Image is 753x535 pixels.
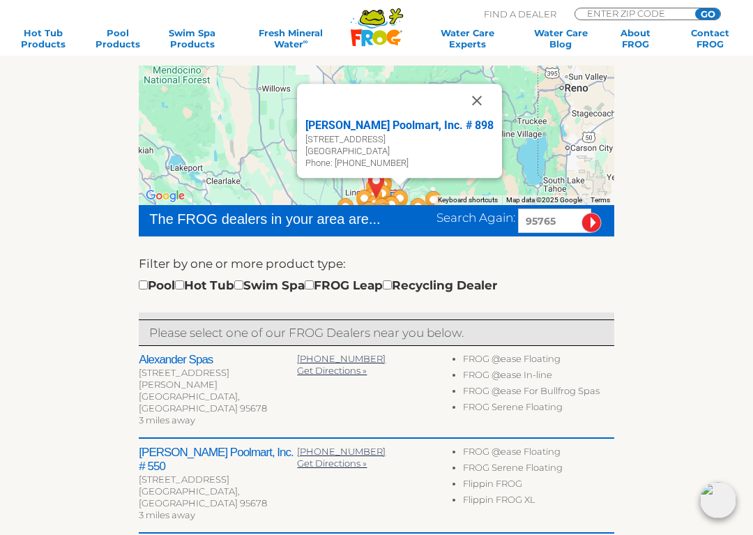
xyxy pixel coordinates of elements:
div: Leslie's Poolmart, Inc. # 71 - 10 miles away. [353,184,397,233]
a: Swim SpaProducts [163,27,221,50]
div: Leslie's Poolmart, Inc. # 532 - 9 miles away. [343,179,386,227]
div: Leslie's Poolmart, Inc. # 313 - 13 miles away. [348,190,391,239]
label: Filter by one or more product type: [139,255,346,273]
div: [GEOGRAPHIC_DATA] [305,146,494,158]
div: The Pool Place - 26 miles away. [412,180,455,229]
input: Submit [581,213,602,233]
sup: ∞ [303,38,308,45]
a: AboutFROG [607,27,664,50]
a: Hot TubProducts [14,27,72,50]
span: Search Again: [436,211,515,225]
input: GO [695,8,720,20]
h2: [PERSON_NAME] Poolmart, Inc. # 550 [139,446,297,474]
li: FROG @ease Floating [463,446,614,462]
a: PoolProducts [89,27,146,50]
div: The Hot Tub Store - West Sacramento - 23 miles away. [318,201,361,250]
span: Map data ©2025 Google [506,196,582,204]
a: Get Directions » [297,365,367,376]
input: Zip Code Form [586,8,680,18]
div: The Hot Tub Place of Sacramento - 15 miles away. [356,197,399,246]
div: [GEOGRAPHIC_DATA], [GEOGRAPHIC_DATA] 95678 [139,485,297,509]
img: openIcon [700,482,736,518]
div: [STREET_ADDRESS][PERSON_NAME] [139,367,297,391]
a: Fresh MineralWater∞ [238,27,344,50]
li: FROG @ease Floating [463,353,614,369]
span: 3 miles away [139,414,195,425]
div: Leslie's Poolmart, Inc. # 368 - 12 miles away. [370,185,413,234]
span: 3 miles away [139,509,195,520]
div: California Backyard - Rancho Cordova - 14 miles away. [362,192,405,241]
div: Leslie's Poolmart, Inc. # 560 - 17 miles away. [324,187,367,236]
a: [PHONE_NUMBER] [297,446,386,457]
li: FROG Serene Floating [463,401,614,417]
div: [GEOGRAPHIC_DATA], [GEOGRAPHIC_DATA] 95678 [139,391,297,414]
a: ContactFROG [681,27,739,50]
div: [STREET_ADDRESS] [139,474,297,485]
h2: Alexander Spas [139,353,297,367]
li: Flippin FROG XL [463,494,614,510]
button: Close [460,84,494,117]
div: Geremia Pools & Landscaping - Sacramento - 18 miles away. [337,197,380,246]
li: Flippin FROG [463,478,614,494]
a: Water CareBlog [532,27,590,50]
div: The FROG dealers in your area are... [149,209,381,229]
div: All Seasons Pools & Spas - Shingle Springs - 21 miles away. [397,187,440,236]
li: FROG @ease In-line [463,369,614,385]
div: [PERSON_NAME] Poolmart, Inc. # 898 [305,117,494,134]
button: Keyboard shortcuts [438,195,498,205]
a: Open this area in Google Maps (opens a new window) [142,187,188,205]
li: FROG Serene Floating [463,462,614,478]
div: Pool Hot Tub Swim Spa FROG Leap Recycling Dealer [139,276,497,294]
li: FROG @ease For Bullfrog Spas [463,385,614,401]
p: Please select one of our FROG Dealers near you below. [149,324,603,342]
a: Water CareExperts [420,27,515,50]
a: [PHONE_NUMBER] [297,353,386,364]
a: Terms (opens in new tab) [591,196,610,204]
div: ROCKLIN, CA 95765 [355,160,398,209]
p: Find A Dealer [484,8,556,20]
div: Leslie's Poolmart, Inc. # 630 - 13 miles away. [379,179,422,227]
a: Get Directions » [297,458,367,469]
img: Google [142,187,188,205]
div: Phone: [PHONE_NUMBER] [305,158,494,169]
div: [STREET_ADDRESS] [305,134,494,146]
